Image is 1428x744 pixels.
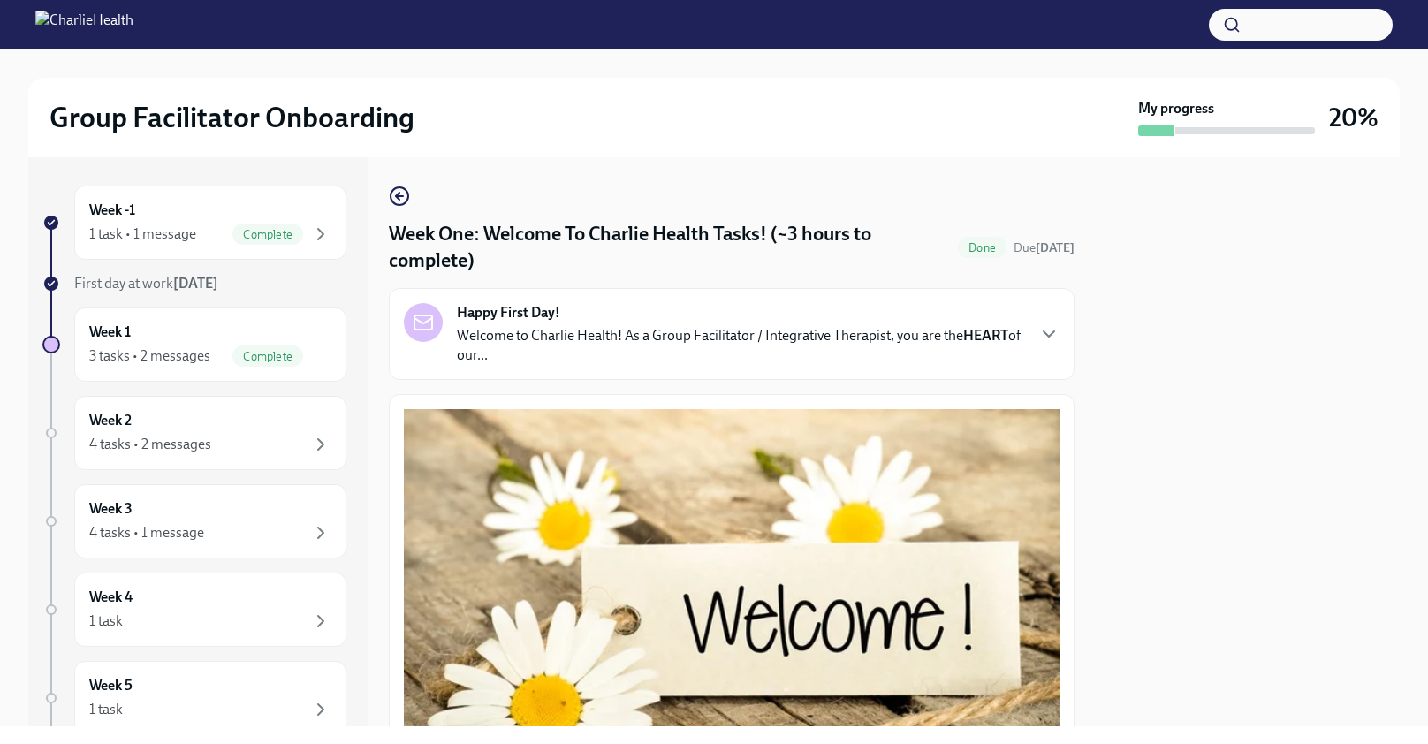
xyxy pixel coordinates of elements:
a: Week 34 tasks • 1 message [42,484,346,558]
strong: HEART [963,327,1008,344]
strong: [DATE] [173,275,218,292]
a: First day at work[DATE] [42,274,346,293]
div: 3 tasks • 2 messages [89,346,210,366]
strong: [DATE] [1036,240,1075,255]
h6: Week 4 [89,588,133,607]
span: Done [958,241,1006,254]
h6: Week -1 [89,201,135,220]
h6: Week 3 [89,499,133,519]
h2: Group Facilitator Onboarding [49,100,414,135]
div: 1 task [89,700,123,719]
h4: Week One: Welcome To Charlie Health Tasks! (~3 hours to complete) [389,221,951,274]
div: 4 tasks • 2 messages [89,435,211,454]
div: 4 tasks • 1 message [89,523,204,543]
p: Welcome to Charlie Health! As a Group Facilitator / Integrative Therapist, you are the of our... [457,326,1024,365]
strong: Happy First Day! [457,303,560,323]
a: Week -11 task • 1 messageComplete [42,186,346,260]
span: Due [1014,240,1075,255]
strong: My progress [1138,99,1214,118]
a: Week 51 task [42,661,346,735]
span: Complete [232,228,303,241]
h6: Week 1 [89,323,131,342]
div: 1 task • 1 message [89,224,196,244]
div: 1 task [89,611,123,631]
a: Week 24 tasks • 2 messages [42,396,346,470]
a: Week 41 task [42,573,346,647]
span: Complete [232,350,303,363]
a: Week 13 tasks • 2 messagesComplete [42,307,346,382]
h3: 20% [1329,102,1379,133]
h6: Week 5 [89,676,133,695]
span: September 15th, 2025 10:00 [1014,239,1075,256]
span: First day at work [74,275,218,292]
h6: Week 2 [89,411,132,430]
img: CharlieHealth [35,11,133,39]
